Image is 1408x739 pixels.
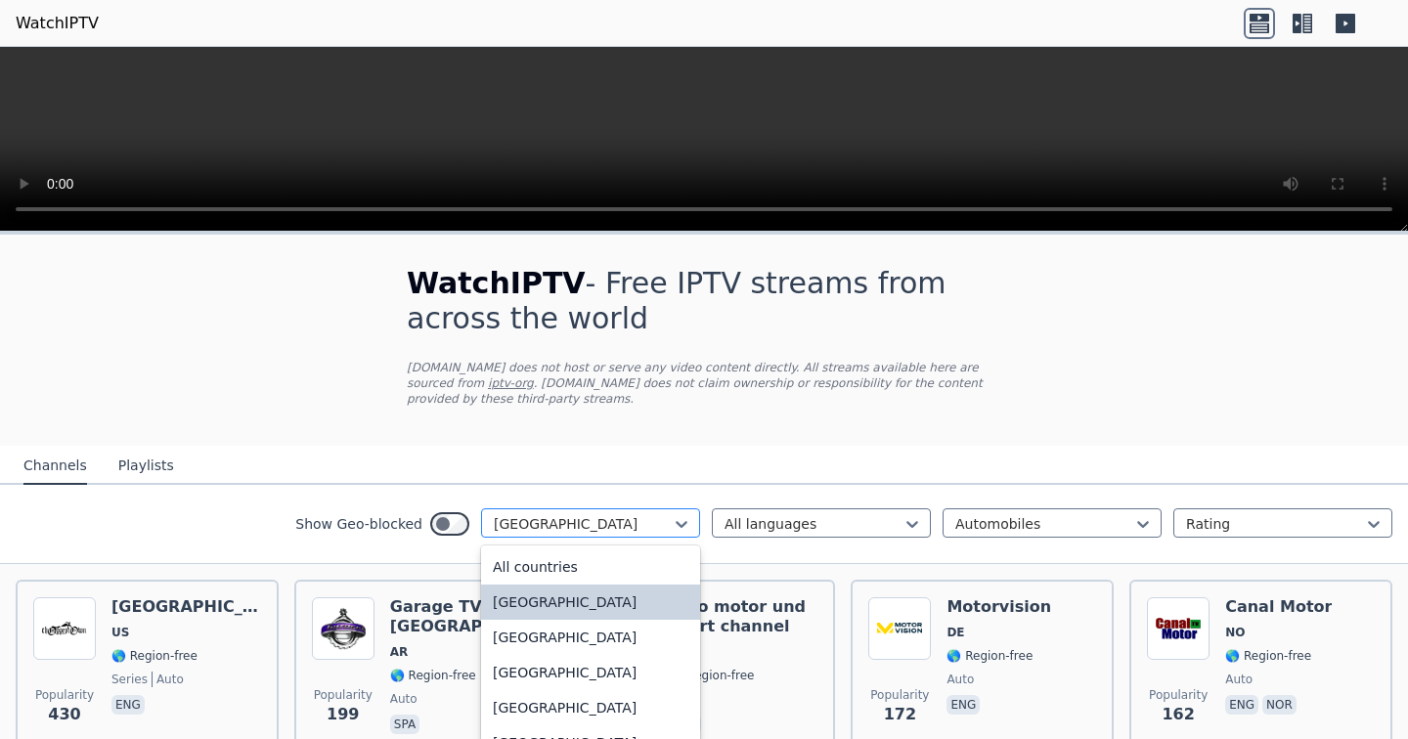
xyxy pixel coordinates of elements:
span: Popularity [35,687,94,703]
div: [GEOGRAPHIC_DATA] [481,655,700,690]
span: auto [390,691,418,707]
h1: - Free IPTV streams from across the world [407,266,1001,336]
div: All countries [481,549,700,585]
span: 162 [1162,703,1194,726]
p: eng [1225,695,1258,715]
span: NO [1225,625,1245,640]
button: Channels [23,448,87,485]
p: spa [390,715,419,734]
label: Show Geo-blocked [295,514,422,534]
span: auto [946,672,974,687]
span: 🌎 Region-free [390,668,476,683]
p: eng [111,695,145,715]
span: AR [390,644,409,660]
span: 199 [327,703,359,726]
span: Popularity [1149,687,1208,703]
span: 172 [884,703,916,726]
h6: [GEOGRAPHIC_DATA] [111,597,261,617]
img: Canal Motor [1147,597,1210,660]
span: 430 [48,703,80,726]
button: Playlists [118,448,174,485]
p: nor [1262,695,1297,715]
h6: Motorvision [946,597,1051,617]
span: 🌎 Region-free [1225,648,1311,664]
span: WatchIPTV [407,266,586,300]
a: WatchIPTV [16,12,99,35]
img: Garage TV Latin America [312,597,374,660]
span: Popularity [314,687,373,703]
div: [GEOGRAPHIC_DATA] [481,690,700,725]
h6: Garage TV [GEOGRAPHIC_DATA] [390,597,540,636]
img: Choppertown [33,597,96,660]
span: 🌎 Region-free [669,668,755,683]
h6: auto motor und sport channel [669,597,818,636]
p: eng [946,695,980,715]
span: US [111,625,129,640]
h6: Canal Motor [1225,597,1332,617]
span: DE [946,625,964,640]
p: [DOMAIN_NAME] does not host or serve any video content directly. All streams available here are s... [407,360,1001,407]
div: [GEOGRAPHIC_DATA] [481,620,700,655]
span: series [111,672,148,687]
a: iptv-org [488,376,534,390]
span: 🌎 Region-free [946,648,1033,664]
span: Popularity [870,687,929,703]
span: auto [1225,672,1253,687]
span: 🌎 Region-free [111,648,198,664]
span: auto [152,672,184,687]
div: [GEOGRAPHIC_DATA] [481,585,700,620]
img: Motorvision [868,597,931,660]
